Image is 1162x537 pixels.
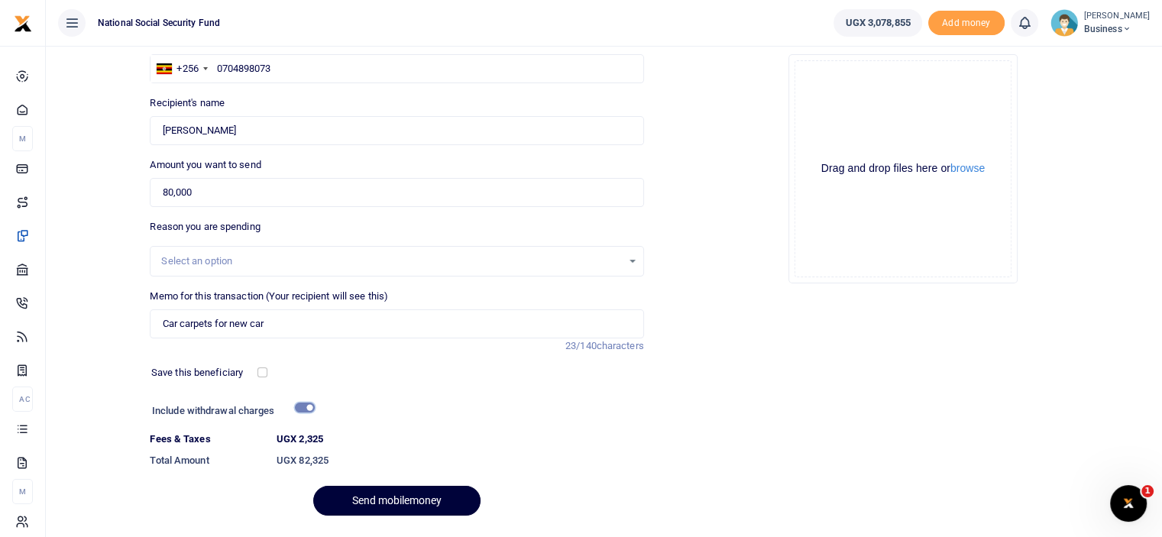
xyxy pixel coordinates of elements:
label: Amount you want to send [150,157,261,173]
span: Business [1084,22,1150,36]
a: profile-user [PERSON_NAME] Business [1050,9,1150,37]
h6: Total Amount [150,455,264,467]
li: M [12,479,33,504]
span: characters [597,340,644,351]
button: browse [950,163,985,173]
a: logo-small logo-large logo-large [14,17,32,28]
div: +256 [176,61,198,76]
span: UGX 3,078,855 [845,15,910,31]
label: Save this beneficiary [151,365,243,380]
h6: UGX 82,325 [277,455,644,467]
input: UGX [150,178,643,207]
label: Reason you are spending [150,219,260,235]
div: Select an option [161,254,621,269]
li: M [12,126,33,151]
input: Enter phone number [150,54,643,83]
div: Drag and drop files here or [795,161,1011,176]
span: Add money [928,11,1005,36]
div: Uganda: +256 [151,55,212,82]
a: UGX 3,078,855 [833,9,921,37]
dt: Fees & Taxes [144,432,270,447]
img: profile-user [1050,9,1078,37]
input: Enter extra information [150,309,643,338]
label: UGX 2,325 [277,432,323,447]
img: logo-small [14,15,32,33]
span: 23/140 [565,340,597,351]
input: Loading name... [150,116,643,145]
label: Recipient's name [150,95,225,111]
li: Ac [12,387,33,412]
span: National Social Security Fund [92,16,226,30]
button: Send mobilemoney [313,486,481,516]
div: File Uploader [788,54,1018,283]
li: Toup your wallet [928,11,1005,36]
small: [PERSON_NAME] [1084,10,1150,23]
h6: Include withdrawal charges [152,405,308,417]
span: 1 [1141,485,1154,497]
a: Add money [928,16,1005,27]
iframe: Intercom live chat [1110,485,1147,522]
label: Memo for this transaction (Your recipient will see this) [150,289,388,304]
li: Wallet ballance [827,9,927,37]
